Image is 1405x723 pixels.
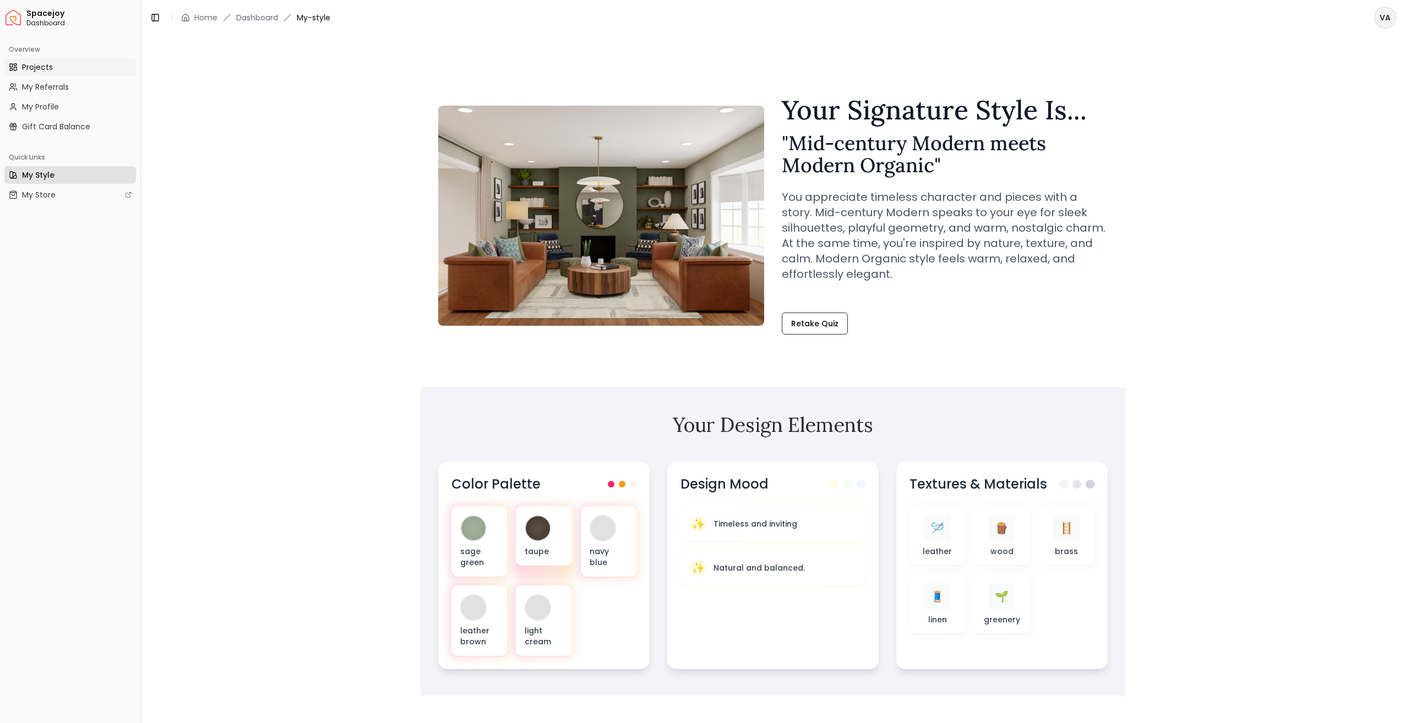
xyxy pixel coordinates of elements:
[4,78,136,96] a: My Referrals
[930,589,944,604] span: 🧵
[984,614,1020,625] p: greenery
[714,562,805,573] p: Natural and balanced.
[1374,7,1396,29] button: VA
[438,106,764,326] img: Mid-century Modern meets Modern Organic Style Example
[460,625,498,647] p: leather brown
[1375,8,1395,28] span: VA
[26,9,136,19] span: Spacejoy
[451,475,541,493] h3: Color Palette
[297,12,330,23] span: My-style
[782,313,848,335] a: Retake Quiz
[4,118,136,135] a: Gift Card Balance
[995,521,1009,536] span: 🪵
[923,546,952,557] p: leather
[181,12,330,23] nav: breadcrumb
[930,521,944,536] span: 🪡
[990,546,1014,557] p: wood
[782,189,1108,282] p: You appreciate timeless character and pieces with a story. Mid-century Modern speaks to your eye ...
[680,475,769,493] h3: Design Mood
[22,81,69,92] span: My Referrals
[438,414,1108,436] h2: Your Design Elements
[4,186,136,204] a: My Store
[782,97,1108,123] h1: Your Signature Style Is...
[525,625,563,647] p: light cream
[4,149,136,166] div: Quick Links
[714,518,797,529] p: Timeless and inviting
[928,614,947,625] p: linen
[1060,521,1074,536] span: 🪜
[22,62,53,73] span: Projects
[525,546,563,557] p: taupe
[6,10,21,25] img: Spacejoy Logo
[22,101,59,112] span: My Profile
[782,132,1108,176] h2: " Mid-century Modern meets Modern Organic "
[691,516,705,532] span: ✨
[22,169,55,180] span: My Style
[22,121,90,132] span: Gift Card Balance
[6,10,21,25] a: Spacejoy
[22,189,56,200] span: My Store
[4,41,136,58] div: Overview
[4,58,136,76] a: Projects
[26,19,136,28] span: Dashboard
[590,546,628,568] p: navy blue
[995,589,1009,604] span: 🌱
[1055,546,1078,557] p: brass
[4,166,136,184] a: My Style
[194,12,217,23] a: Home
[691,560,705,576] span: ✨
[4,98,136,116] a: My Profile
[910,475,1047,493] h3: Textures & Materials
[236,12,278,23] a: Dashboard
[460,546,498,568] p: sage green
